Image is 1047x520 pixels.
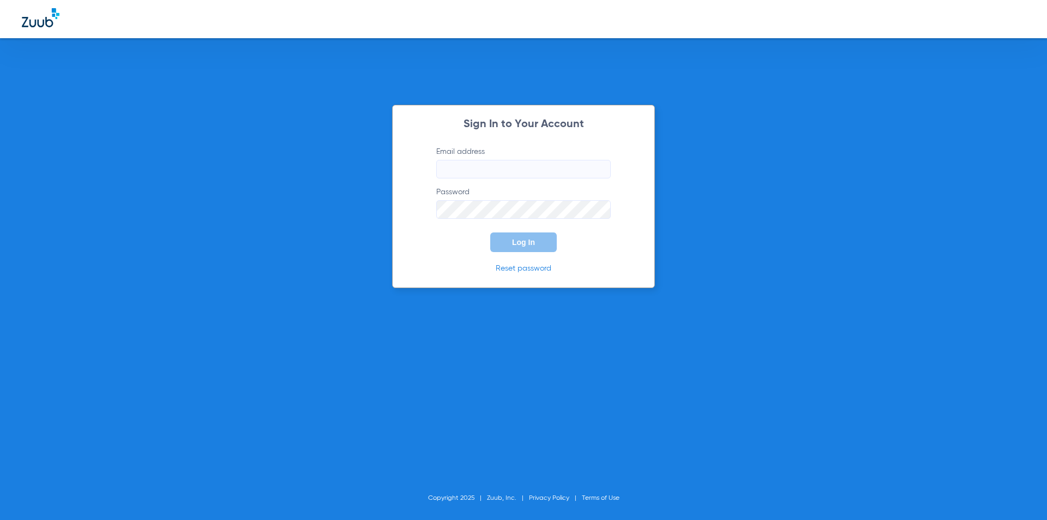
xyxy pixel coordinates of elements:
[420,119,627,130] h2: Sign In to Your Account
[582,495,619,501] a: Terms of Use
[496,265,551,272] a: Reset password
[428,493,487,504] li: Copyright 2025
[992,468,1047,520] iframe: Chat Widget
[487,493,529,504] li: Zuub, Inc.
[436,146,611,178] label: Email address
[490,232,557,252] button: Log In
[436,160,611,178] input: Email address
[22,8,59,27] img: Zuub Logo
[512,238,535,247] span: Log In
[436,200,611,219] input: Password
[436,187,611,219] label: Password
[529,495,569,501] a: Privacy Policy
